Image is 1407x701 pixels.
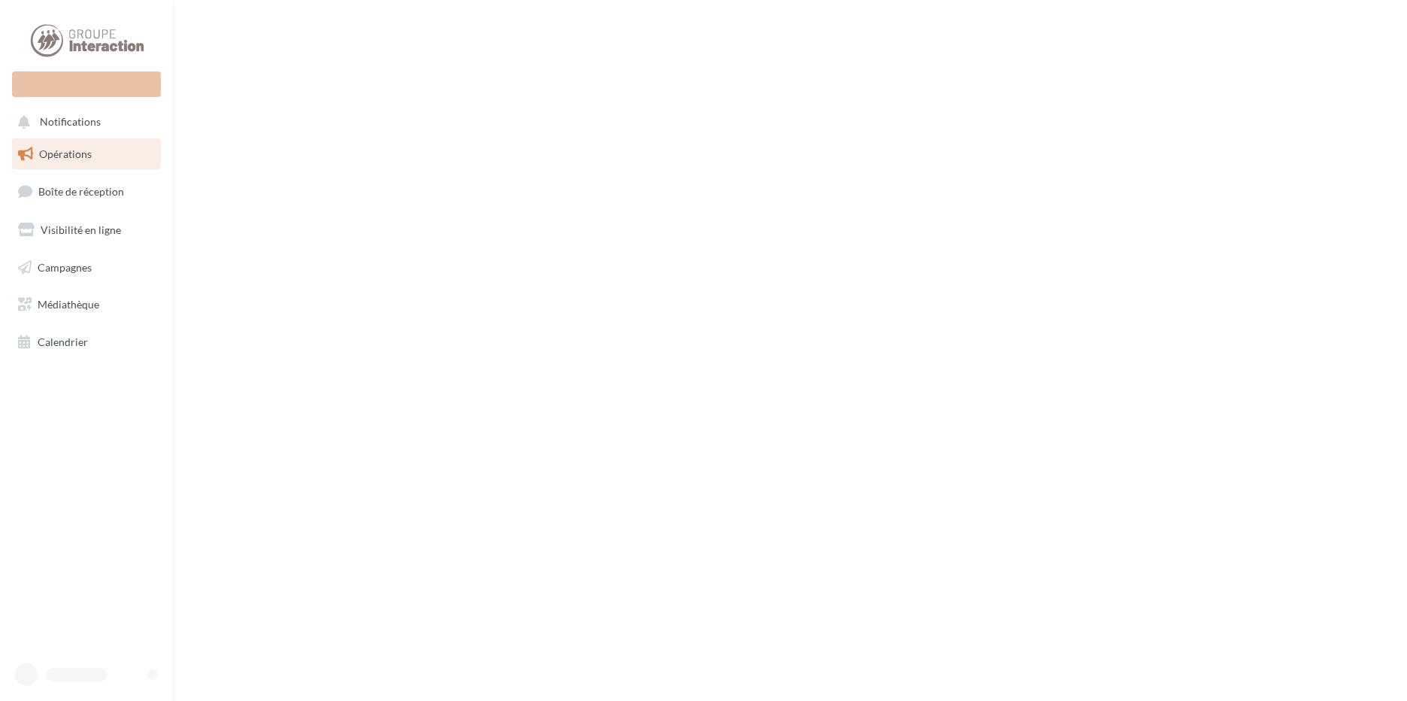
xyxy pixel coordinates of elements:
[12,71,161,97] div: Nouvelle campagne
[9,138,164,170] a: Opérations
[38,260,92,273] span: Campagnes
[9,326,164,358] a: Calendrier
[39,147,92,160] span: Opérations
[9,289,164,320] a: Médiathèque
[38,335,88,348] span: Calendrier
[9,175,164,208] a: Boîte de réception
[41,223,121,236] span: Visibilité en ligne
[38,298,99,311] span: Médiathèque
[9,252,164,284] a: Campagnes
[40,116,101,129] span: Notifications
[9,214,164,246] a: Visibilité en ligne
[38,185,124,198] span: Boîte de réception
